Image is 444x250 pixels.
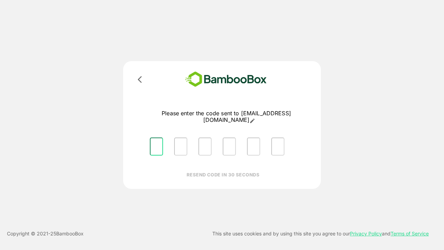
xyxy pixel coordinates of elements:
input: Please enter OTP character 3 [198,137,212,156]
img: bamboobox [175,69,277,89]
input: Please enter OTP character 4 [223,137,236,156]
p: Copyright © 2021- 25 BambooBox [7,230,84,238]
a: Terms of Service [391,231,429,236]
input: Please enter OTP character 2 [174,137,187,156]
input: Please enter OTP character 5 [247,137,260,156]
input: Please enter OTP character 6 [271,137,284,156]
p: This site uses cookies and by using this site you agree to our and [212,230,429,238]
p: Please enter the code sent to [EMAIL_ADDRESS][DOMAIN_NAME] [144,110,308,124]
a: Privacy Policy [350,231,382,236]
input: Please enter OTP character 1 [150,137,163,156]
